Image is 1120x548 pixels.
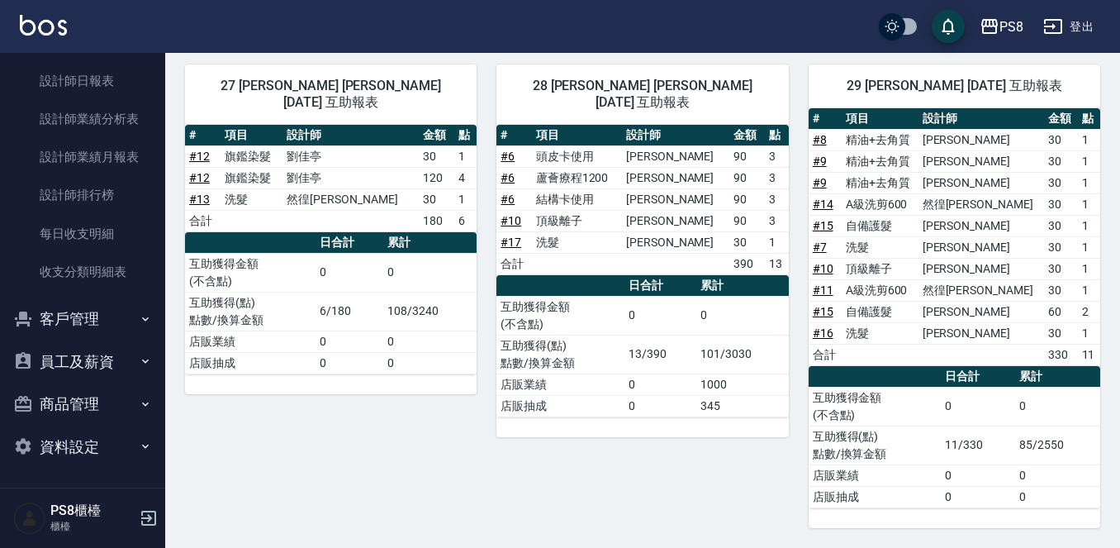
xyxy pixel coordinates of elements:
th: 累計 [1015,366,1100,388]
td: 0 [383,352,477,374]
h5: PS8櫃檯 [50,503,135,519]
td: 0 [1015,387,1100,426]
td: 6/180 [316,292,383,331]
td: 洗髮 [842,322,918,344]
td: 合計 [809,344,842,365]
td: 旗鑑染髮 [221,145,282,167]
td: 3 [765,188,789,210]
td: 1000 [696,374,789,395]
td: 0 [696,296,789,335]
td: [PERSON_NAME] [918,258,1045,279]
th: 點 [454,125,477,146]
a: #7 [813,241,827,254]
td: A級洗剪600 [842,279,918,301]
td: A級洗剪600 [842,193,918,215]
a: #8 [813,133,827,146]
td: 330 [1044,344,1077,365]
th: 金額 [729,125,764,146]
td: 3 [765,210,789,231]
td: 30 [1044,172,1077,193]
td: 1 [1078,279,1100,301]
td: 30 [1044,215,1077,236]
td: 0 [316,331,383,352]
td: 345 [696,395,789,417]
td: 60 [1044,301,1077,322]
button: 登出 [1037,12,1100,42]
button: 客戶管理 [7,298,159,341]
img: Person [13,502,46,535]
td: 13/390 [624,335,696,374]
td: 120 [419,167,454,188]
td: 30 [1044,129,1077,150]
td: [PERSON_NAME] [622,167,729,188]
table: a dense table [809,366,1100,508]
td: 0 [941,486,1015,507]
td: 11/330 [941,426,1015,465]
td: 30 [419,145,454,167]
a: #11 [813,284,833,297]
button: 員工及薪資 [7,341,159,384]
a: 每日收支明細 [7,215,159,253]
a: #9 [813,155,827,168]
th: 設計師 [622,125,729,146]
a: 設計師排行榜 [7,176,159,214]
td: 互助獲得金額 (不含點) [496,296,624,335]
td: 1 [1078,322,1100,344]
a: #6 [501,193,515,206]
td: 1 [765,231,789,253]
table: a dense table [809,108,1100,366]
td: 101/3030 [696,335,789,374]
th: 累計 [383,232,477,254]
td: 然徨[PERSON_NAME] [918,279,1045,301]
table: a dense table [185,125,477,232]
a: #15 [813,219,833,232]
td: 30 [729,231,764,253]
td: [PERSON_NAME] [918,301,1045,322]
td: 3 [765,145,789,167]
td: 店販抽成 [809,486,942,507]
td: 90 [729,188,764,210]
td: 自備護髮 [842,301,918,322]
a: #17 [501,236,521,249]
th: 點 [765,125,789,146]
td: 108/3240 [383,292,477,331]
td: 1 [1078,215,1100,236]
th: 金額 [419,125,454,146]
td: 0 [941,387,1015,426]
th: # [185,125,221,146]
table: a dense table [496,275,788,417]
td: 旗鑑染髮 [221,167,282,188]
td: 30 [1044,150,1077,172]
td: [PERSON_NAME] [918,172,1045,193]
a: 設計師業績月報表 [7,138,159,176]
td: 店販業績 [496,374,624,395]
td: [PERSON_NAME] [622,145,729,167]
td: 30 [1044,279,1077,301]
a: #10 [813,262,833,275]
a: 收支分類明細表 [7,253,159,291]
td: 1 [1078,150,1100,172]
td: 頂級離子 [532,210,622,231]
td: 互助獲得金額 (不含點) [809,387,942,426]
td: 互助獲得金額 (不含點) [185,253,316,292]
button: 商品管理 [7,383,159,426]
th: 點 [1078,108,1100,130]
td: 85/2550 [1015,426,1100,465]
th: 設計師 [282,125,419,146]
td: 1 [454,145,477,167]
td: 精油+去角質 [842,150,918,172]
th: 項目 [842,108,918,130]
a: 設計師業績分析表 [7,100,159,138]
span: 27 [PERSON_NAME] [PERSON_NAME][DATE] 互助報表 [205,78,457,111]
a: #6 [501,150,515,163]
button: PS8 [973,10,1030,44]
td: 蘆薈療程1200 [532,167,622,188]
td: [PERSON_NAME] [622,188,729,210]
th: # [496,125,531,146]
td: 1 [1078,129,1100,150]
td: [PERSON_NAME] [918,150,1045,172]
td: 1 [1078,172,1100,193]
button: save [932,10,965,43]
td: 自備護髮 [842,215,918,236]
th: 累計 [696,275,789,297]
